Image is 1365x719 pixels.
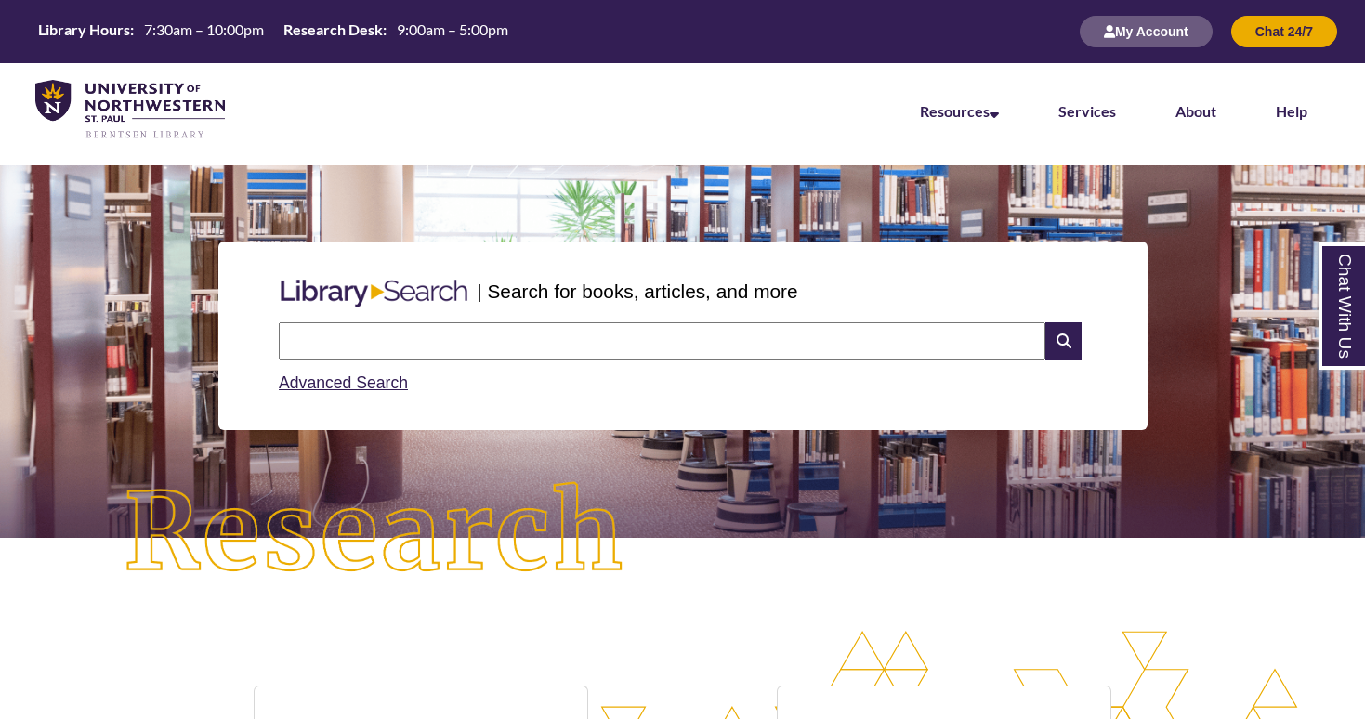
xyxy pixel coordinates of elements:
a: Chat 24/7 [1231,23,1337,39]
a: Hours Today [31,20,516,45]
a: Services [1058,102,1116,120]
a: About [1175,102,1216,120]
a: Help [1276,102,1307,120]
span: 7:30am – 10:00pm [144,20,264,38]
th: Research Desk: [276,20,389,40]
button: Chat 24/7 [1231,16,1337,47]
img: UNWSP Library Logo [35,80,225,140]
table: Hours Today [31,20,516,43]
th: Library Hours: [31,20,137,40]
img: Libary Search [271,272,477,315]
a: My Account [1080,23,1213,39]
button: My Account [1080,16,1213,47]
img: Research [68,426,682,640]
i: Search [1045,322,1081,359]
p: | Search for books, articles, and more [477,277,797,306]
a: Resources [920,102,999,120]
a: Advanced Search [279,373,408,392]
span: 9:00am – 5:00pm [397,20,508,38]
